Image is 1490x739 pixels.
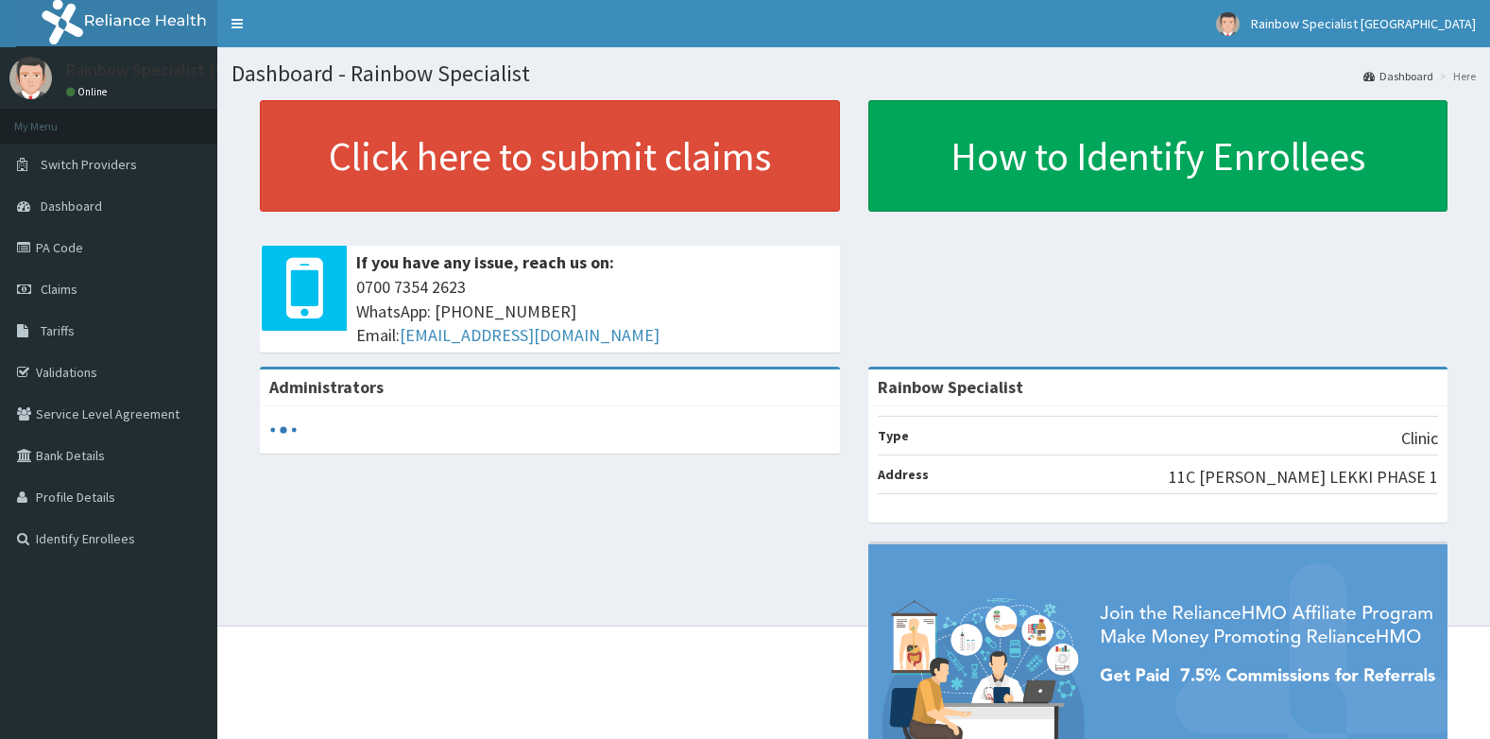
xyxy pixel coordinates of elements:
b: If you have any issue, reach us on: [356,251,614,273]
p: 11C [PERSON_NAME] LEKKI PHASE 1 [1169,465,1438,490]
span: Rainbow Specialist [GEOGRAPHIC_DATA] [1251,15,1476,32]
a: How to Identify Enrollees [868,100,1448,212]
svg: audio-loading [269,416,298,444]
b: Type [878,427,909,444]
span: Switch Providers [41,156,137,173]
p: Clinic [1401,426,1438,451]
img: User Image [1216,12,1240,36]
b: Administrators [269,376,384,398]
strong: Rainbow Specialist [878,376,1023,398]
span: Dashboard [41,198,102,215]
li: Here [1435,68,1476,84]
a: [EMAIL_ADDRESS][DOMAIN_NAME] [400,324,659,346]
img: User Image [9,57,52,99]
span: 0700 7354 2623 WhatsApp: [PHONE_NUMBER] Email: [356,275,831,348]
a: Click here to submit claims [260,100,840,212]
b: Address [878,466,929,483]
p: Rainbow Specialist [GEOGRAPHIC_DATA] [66,61,365,78]
a: Dashboard [1363,68,1433,84]
h1: Dashboard - Rainbow Specialist [231,61,1476,86]
span: Tariffs [41,322,75,339]
a: Online [66,85,111,98]
span: Claims [41,281,77,298]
